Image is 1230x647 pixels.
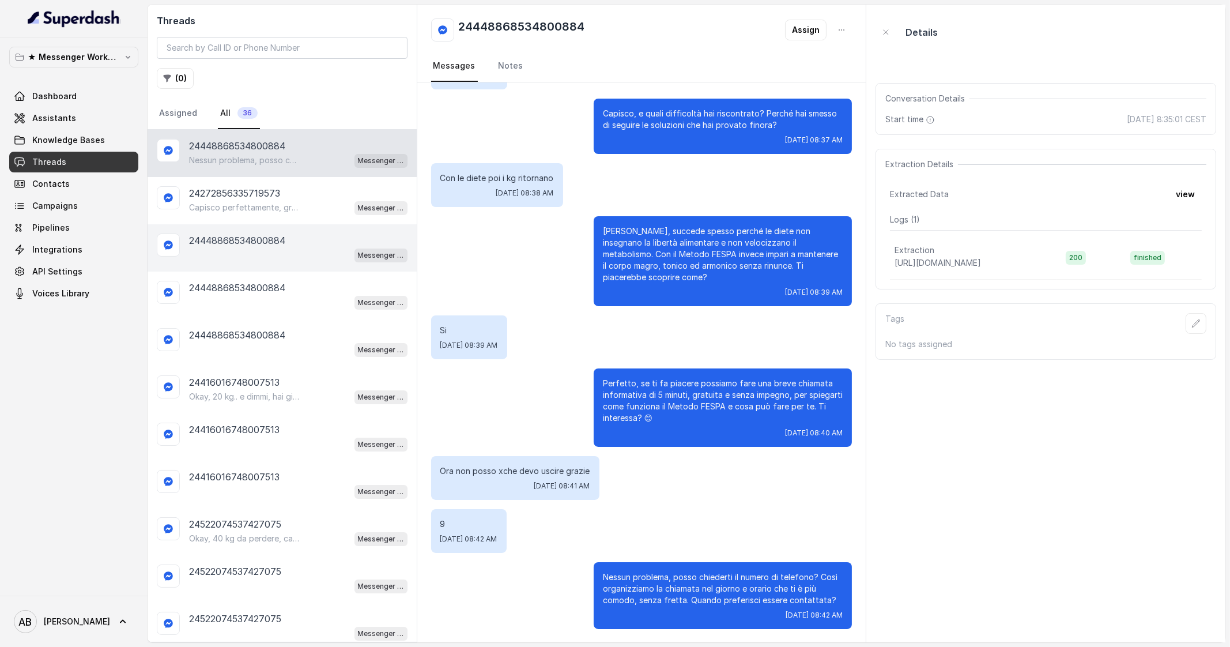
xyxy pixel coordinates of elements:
span: [DATE] 08:37 AM [785,136,843,145]
span: finished [1130,251,1165,265]
a: Assistants [9,108,138,129]
p: ★ Messenger Workspace [28,50,120,64]
span: [DATE] 08:39 AM [785,288,843,297]
span: [DATE] 08:41 AM [534,482,590,491]
h2: Threads [157,14,408,28]
p: Messenger Metodo FESPA v2 [358,392,404,403]
p: Messenger Metodo FESPA v2 [358,297,404,309]
button: ★ Messenger Workspace [9,47,138,67]
a: [PERSON_NAME] [9,605,138,638]
p: 24416016748007513 [189,375,280,389]
p: [PERSON_NAME], succede spesso perché le diete non insegnano la libertà alimentare e non velocizza... [603,225,843,283]
span: API Settings [32,266,82,277]
a: Dashboard [9,86,138,107]
p: Okay, 40 kg da perdere, capito. Hai già provato qualcosa in passato per raggiungere questo obiett... [189,533,300,544]
p: Con le diete poi i kg ritornano [440,172,554,184]
span: [DATE] 8:35:01 CEST [1127,114,1206,125]
p: 9 [440,518,497,530]
p: Messenger Metodo FESPA v2 [358,202,404,214]
span: [URL][DOMAIN_NAME] [895,258,981,268]
a: Threads [9,152,138,172]
p: 24416016748007513 [189,470,280,484]
span: [DATE] 08:42 AM [786,611,843,620]
a: Pipelines [9,217,138,238]
p: 24448868534800884 [189,139,285,153]
span: [DATE] 08:38 AM [496,189,554,198]
span: Integrations [32,244,82,255]
span: Extraction Details [885,159,958,170]
p: 24448868534800884 [189,234,285,247]
p: Messenger Metodo FESPA v2 [358,486,404,498]
p: Messenger Metodo FESPA v2 [358,533,404,545]
p: Tags [885,313,904,334]
p: 24416016748007513 [189,423,280,437]
span: Threads [32,156,66,168]
p: 24448868534800884 [189,281,285,295]
button: (0) [157,68,194,89]
p: 24522074537427075 [189,612,281,626]
a: API Settings [9,261,138,282]
p: Nessun problema, posso chiederti il numero di telefono? Così organizziamo la chiamata nel giorno ... [603,571,843,606]
a: All36 [218,98,260,129]
p: Messenger Metodo FESPA v2 [358,250,404,261]
p: 24448868534800884 [189,328,285,342]
span: Pipelines [32,222,70,234]
p: Ora non posso xche devo uscire grazie [440,465,590,477]
p: Nessun problema, posso chiederti il numero di telefono? Così organizziamo la chiamata nel giorno ... [189,155,300,166]
p: 24522074537427075 [189,565,281,578]
a: Knowledge Bases [9,130,138,151]
span: Conversation Details [885,93,969,104]
a: Messages [431,51,478,82]
span: 36 [237,107,258,119]
p: Extraction [895,244,934,256]
p: Messenger Metodo FESPA v2 [358,439,404,450]
p: Messenger Metodo FESPA v2 [358,581,404,592]
span: [PERSON_NAME] [44,616,110,627]
button: Assign [785,20,827,40]
p: 24522074537427075 [189,517,281,531]
input: Search by Call ID or Phone Number [157,37,408,59]
h2: 24448868534800884 [459,18,585,42]
p: 24272856335719573 [189,186,280,200]
span: [DATE] 08:40 AM [785,428,843,438]
span: Campaigns [32,200,78,212]
span: Dashboard [32,91,77,102]
span: Extracted Data [890,189,949,200]
p: Capisco perfettamente, grazie a te per il tempo. Se in futuro vorrai riprendere il discorso, sarò... [189,202,300,213]
text: AB [19,616,32,628]
nav: Tabs [157,98,408,129]
span: [DATE] 08:39 AM [440,341,498,350]
span: [DATE] 08:42 AM [440,535,497,544]
span: Assistants [32,112,76,124]
p: Messenger Metodo FESPA v2 [358,628,404,640]
a: Notes [496,51,526,82]
p: Okay, 20 kg.. e dimmi, hai già provato qualcosa per perdere questi 20 kg? [189,391,300,403]
nav: Tabs [431,51,852,82]
p: Capisco, e quali difficoltà hai riscontrato? Perché hai smesso di seguire le soluzioni che hai pr... [603,108,843,131]
p: Messenger Metodo FESPA v2 [358,344,404,356]
button: view [1169,184,1202,205]
p: Perfetto, se ti fa piacere possiamo fare una breve chiamata informativa di 5 minuti, gratuita e s... [603,378,843,424]
a: Integrations [9,239,138,260]
a: Campaigns [9,195,138,216]
span: 200 [1066,251,1086,265]
a: Contacts [9,174,138,194]
a: Assigned [157,98,199,129]
span: Voices Library [32,288,89,299]
img: light.svg [28,9,120,28]
p: Messenger Metodo FESPA v2 [358,155,404,167]
span: Start time [885,114,937,125]
p: No tags assigned [885,338,1206,350]
span: Contacts [32,178,70,190]
p: Details [905,25,938,39]
span: Knowledge Bases [32,134,105,146]
p: Si [440,325,498,336]
p: Logs ( 1 ) [890,214,1202,225]
a: Voices Library [9,283,138,304]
